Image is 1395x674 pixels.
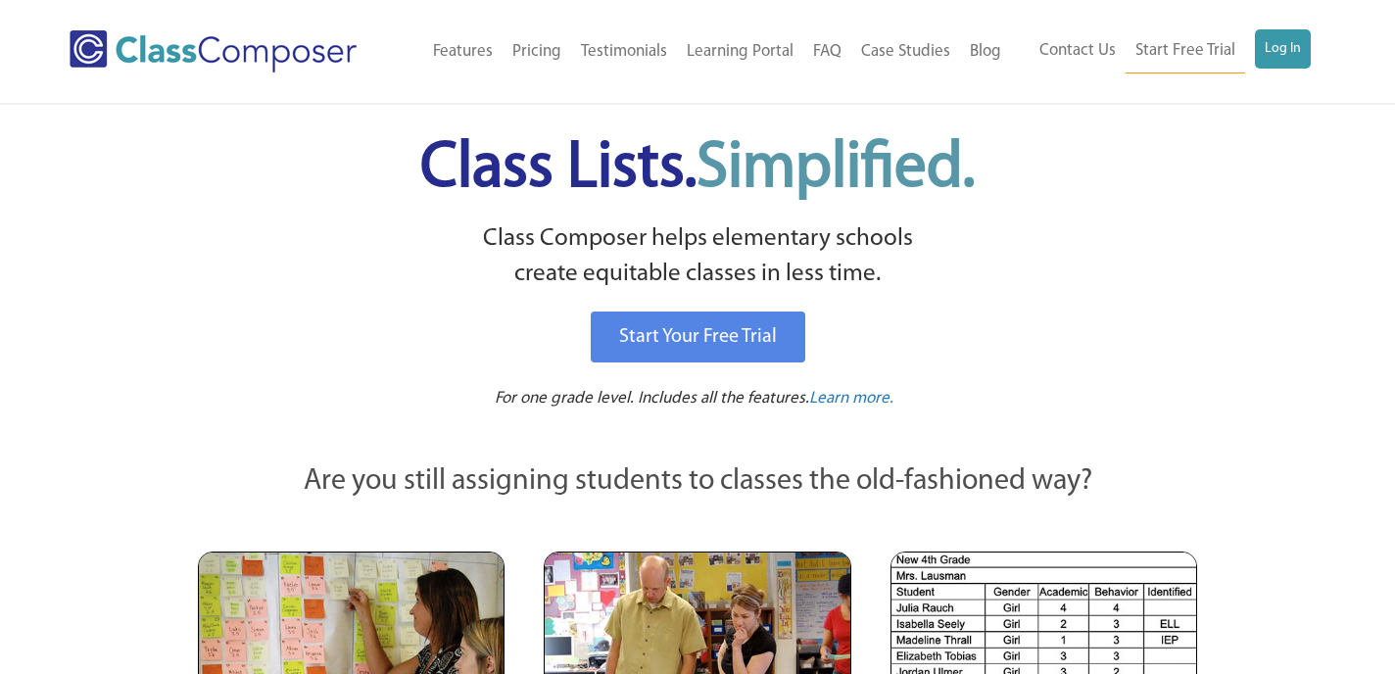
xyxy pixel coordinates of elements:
nav: Header Menu [1011,29,1310,73]
span: Class Lists. [420,137,975,201]
span: Start Your Free Trial [619,327,777,347]
a: Case Studies [851,30,960,73]
a: Learn more. [809,387,893,411]
a: Start Your Free Trial [591,312,805,362]
a: Log In [1255,29,1311,69]
a: Pricing [503,30,571,73]
a: Features [423,30,503,73]
span: Learn more. [809,390,893,407]
a: Start Free Trial [1126,29,1245,73]
img: Class Composer [70,30,357,72]
a: Blog [960,30,1011,73]
span: Simplified. [697,137,975,201]
a: Contact Us [1030,29,1126,72]
a: FAQ [803,30,851,73]
nav: Header Menu [399,30,1012,73]
p: Class Composer helps elementary schools create equitable classes in less time. [195,221,1200,293]
p: Are you still assigning students to classes the old-fashioned way? [198,460,1197,504]
a: Testimonials [571,30,677,73]
a: Learning Portal [677,30,803,73]
span: For one grade level. Includes all the features. [495,390,809,407]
